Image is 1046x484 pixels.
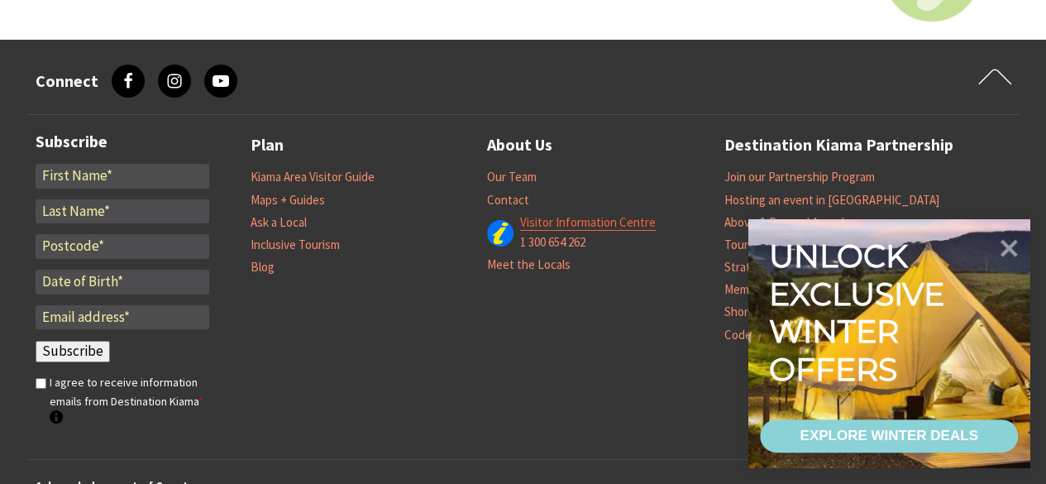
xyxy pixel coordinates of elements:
a: Meet the Locals [487,256,571,273]
input: Subscribe [36,341,110,362]
a: Contact [487,192,529,208]
h3: Subscribe [36,132,209,151]
a: 1 300 654 262 [520,234,585,251]
a: Ask a Local [251,214,307,231]
a: Plan [251,132,284,159]
input: Email address* [36,305,209,330]
a: Blog [251,259,275,276]
a: Tourism Opportunities Plan (TOP) [724,237,899,253]
input: Last Name* [36,199,209,224]
div: Unlock exclusive winter offers [769,237,952,388]
a: Maps + Guides [251,192,325,208]
a: Strategic Tourism and Events Plan [724,259,901,276]
a: Destination Kiama Partnership [724,132,953,159]
a: Our Team [487,169,537,185]
a: Hosting an event in [GEOGRAPHIC_DATA] [724,192,939,208]
a: Above & Beyond Award [724,214,844,231]
div: EXPLORE WINTER DEALS [800,419,977,453]
label: I agree to receive information emails from Destination Kiama [50,373,209,429]
a: Member Login – BookEasy [724,281,860,298]
a: Join our Partnership Program [724,169,875,185]
a: Short term rental – [GEOGRAPHIC_DATA] Code of Conduct [724,304,936,343]
input: Postcode* [36,234,209,259]
input: First Name* [36,164,209,189]
a: About Us [487,132,552,159]
input: Date of Birth* [36,270,209,295]
a: Inclusive Tourism [251,237,340,253]
h3: Connect [36,71,98,91]
a: Kiama Area Visitor Guide [251,169,375,185]
a: Visitor Information Centre [520,214,656,231]
a: EXPLORE WINTER DEALS [760,419,1018,453]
